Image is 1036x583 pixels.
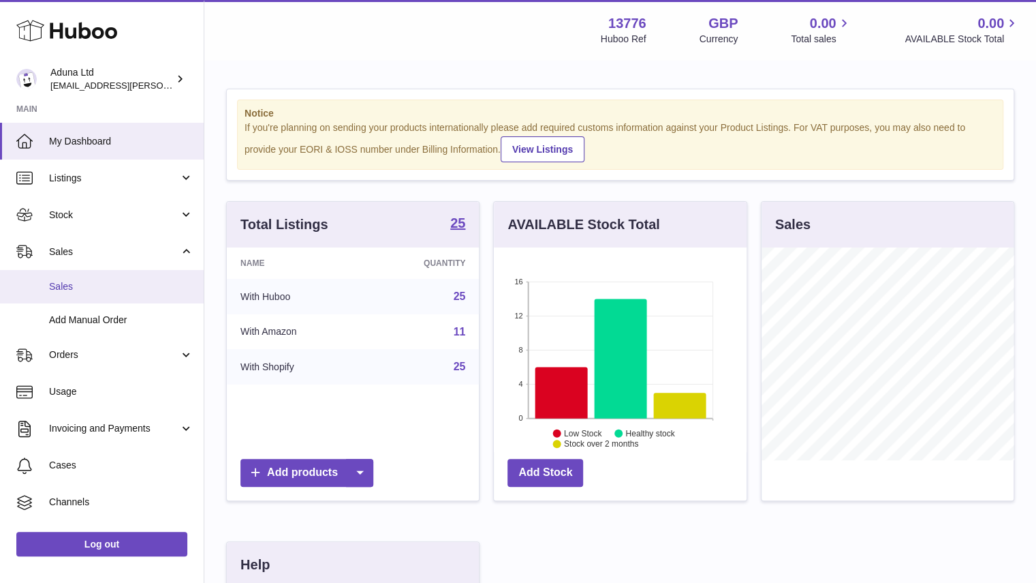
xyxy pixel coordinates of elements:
[700,33,738,46] div: Currency
[227,349,365,385] td: With Shopify
[49,172,179,185] span: Listings
[49,348,179,361] span: Orders
[49,280,193,293] span: Sales
[519,380,523,388] text: 4
[775,215,811,234] h3: Sales
[240,556,270,574] h3: Help
[601,33,646,46] div: Huboo Ref
[810,14,836,33] span: 0.00
[626,428,676,438] text: Healthy stock
[515,312,523,320] text: 12
[454,326,466,338] a: 11
[16,532,187,556] a: Log out
[519,346,523,354] text: 8
[49,209,179,222] span: Stock
[608,14,646,33] strong: 13776
[49,422,179,435] span: Invoicing and Payments
[365,248,480,279] th: Quantity
[450,216,465,230] strong: 25
[791,33,851,46] span: Total sales
[49,245,179,258] span: Sales
[905,14,1020,46] a: 0.00 AVAILABLE Stock Total
[50,80,346,91] span: [EMAIL_ADDRESS][PERSON_NAME][PERSON_NAME][DOMAIN_NAME]
[245,107,996,120] strong: Notice
[507,459,583,487] a: Add Stock
[245,121,996,162] div: If you're planning on sending your products internationally please add required customs informati...
[49,385,193,398] span: Usage
[791,14,851,46] a: 0.00 Total sales
[515,278,523,286] text: 16
[454,361,466,372] a: 25
[49,459,193,472] span: Cases
[450,216,465,233] a: 25
[227,248,365,279] th: Name
[977,14,1004,33] span: 0.00
[240,459,373,487] a: Add products
[49,496,193,509] span: Channels
[708,14,738,33] strong: GBP
[50,66,173,92] div: Aduna Ltd
[501,136,584,162] a: View Listings
[240,215,328,234] h3: Total Listings
[49,314,193,327] span: Add Manual Order
[507,215,659,234] h3: AVAILABLE Stock Total
[905,33,1020,46] span: AVAILABLE Stock Total
[564,439,638,449] text: Stock over 2 months
[454,290,466,302] a: 25
[519,414,523,422] text: 0
[49,135,193,148] span: My Dashboard
[564,428,602,438] text: Low Stock
[227,314,365,350] td: With Amazon
[227,279,365,314] td: With Huboo
[16,69,37,89] img: deborahe.kamara@aduna.com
